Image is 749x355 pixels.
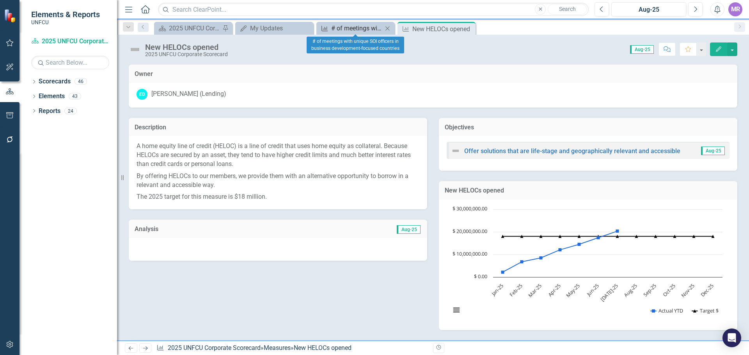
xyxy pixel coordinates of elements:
p: A home equity line of credit (HELOC) is a line of credit that uses home equity as collateral. Bec... [137,142,419,170]
img: ClearPoint Strategy [4,9,18,22]
a: 2025 UNFCU Corporate Balanced Scorecard [156,23,220,33]
div: [PERSON_NAME] (Lending) [151,90,226,99]
div: My Updates [250,23,311,33]
g: Actual YTD, line 1 of 2 with 12 data points. [501,230,619,274]
path: Jun-25, 17,410,379. Actual YTD. [597,236,600,239]
p: By offering HELOCs to our members, we provide them with an alternative opportunity to borrow in a... [137,170,419,191]
span: Elements & Reports [31,10,100,19]
svg: Interactive chart [447,205,726,322]
a: Reports [39,107,60,116]
div: 43 [69,93,81,100]
path: Jul-25, 18,000,000. Target $. [616,235,619,238]
img: Not Defined [451,146,460,155]
path: Dec-25, 18,000,000. Target $. [712,235,715,238]
div: Chart. Highcharts interactive chart. [447,205,729,322]
a: My Updates [237,23,311,33]
text: $ 30,000,000.00 [453,205,487,212]
input: Search ClearPoint... [158,3,589,16]
input: Search Below... [31,56,109,69]
text: Nov-25 [680,282,696,298]
text: May-25 [564,282,581,299]
path: Mar-25, 18,000,000. Target $. [540,235,543,238]
text: Apr-25 [547,282,562,298]
text: Sep-25 [642,282,658,298]
a: 2025 UNFCU Corporate Scorecard [31,37,109,46]
a: Measures [264,344,291,351]
path: Sep-25, 18,000,000. Target $. [654,235,657,238]
text: Dec-25 [699,282,715,298]
text: Jun-25 [585,282,600,298]
div: # of meetings with unique SOI officers in business development-focused countries [307,37,404,53]
div: 2025 UNFCU Corporate Balanced Scorecard [169,23,220,33]
text: $ 0.00 [474,273,487,280]
div: Open Intercom Messenger [722,329,741,347]
div: 2025 UNFCU Corporate Scorecard [145,51,228,57]
span: Search [559,6,576,12]
path: Mar-25, 8,487,860. Actual YTD. [540,256,543,260]
p: The 2025 target for this measure is $18 million. [137,191,419,201]
button: Show Target $ [692,307,719,314]
span: Aug-25 [630,45,654,54]
path: Nov-25, 18,000,000. Target $. [692,235,696,238]
h3: Objectives [445,124,731,131]
button: Search [548,4,587,15]
div: New HELOCs opened [145,43,228,51]
path: Jul-25, 20,327,879. Actual YTD. [616,230,619,233]
a: 2025 UNFCU Corporate Scorecard [168,344,261,351]
path: Jan-25, 18,000,000. Target $. [501,235,504,238]
text: $ 10,000,000.00 [453,250,487,257]
text: $ 20,000,000.00 [453,228,487,235]
small: UNFCU [31,19,100,25]
text: Jan-25 [490,282,505,298]
text: Mar-25 [527,282,543,298]
div: » » [156,344,427,353]
span: Aug-25 [397,225,421,234]
path: Aug-25, 18,000,000. Target $. [635,235,638,238]
a: # of meetings with unique SOI officers in business development-focused countries [318,23,383,33]
path: Apr-25, 18,000,000. Target $. [559,235,562,238]
path: Jan-25, 2,168,900. Actual YTD. [501,270,504,274]
path: Apr-25, 12,051,460. Actual YTD. [559,248,562,251]
button: Show Actual YTD [651,307,683,314]
div: Aug-25 [614,5,683,14]
path: May-25, 14,491,289. Actual YTD. [578,243,581,246]
div: # of meetings with unique SOI officers in business development-focused countries [331,23,383,33]
h3: Analysis [135,226,276,233]
path: Feb-25, 6,756,060. Actual YTD. [520,260,524,263]
h3: Description [135,124,421,131]
a: Scorecards [39,77,71,86]
text: Feb-25 [508,282,524,298]
div: 46 [75,78,87,85]
span: Aug-25 [701,147,725,155]
div: 24 [64,108,77,114]
button: MR [728,2,742,16]
div: ED [137,89,147,100]
button: View chart menu, Chart [451,305,462,316]
text: Oct-25 [661,282,677,298]
path: Oct-25, 18,000,000. Target $. [673,235,676,238]
img: Not Defined [129,43,141,56]
a: Offer solutions that are life-stage and geographically relevant and accessible [464,147,680,155]
div: New HELOCs opened [294,344,351,351]
text: [DATE]-25 [599,282,619,303]
button: Aug-25 [611,2,686,16]
text: Aug-25 [622,282,639,298]
h3: New HELOCs opened [445,187,731,194]
div: New HELOCs opened [412,24,474,34]
h3: Owner [135,71,731,78]
path: May-25, 18,000,000. Target $. [578,235,581,238]
a: Elements [39,92,65,101]
path: Feb-25, 18,000,000. Target $. [520,235,524,238]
